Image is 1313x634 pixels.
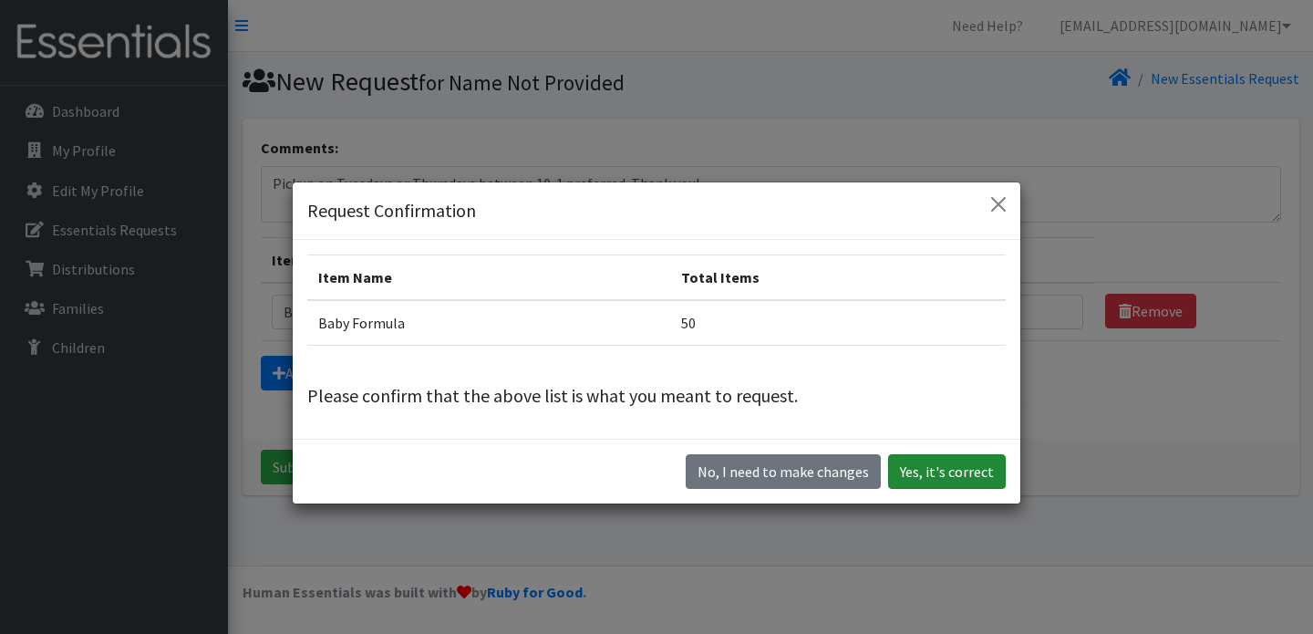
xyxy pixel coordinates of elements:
th: Total Items [670,255,1006,300]
td: Baby Formula [307,300,670,346]
td: 50 [670,300,1006,346]
button: Yes, it's correct [888,454,1006,489]
th: Item Name [307,255,670,300]
h5: Request Confirmation [307,197,476,224]
button: Close [984,190,1013,219]
button: No I need to make changes [686,454,881,489]
p: Please confirm that the above list is what you meant to request. [307,382,1006,410]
